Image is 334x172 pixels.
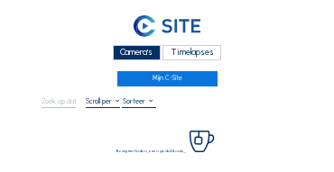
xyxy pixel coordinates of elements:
[117,71,218,86] a: Mijn C-Site
[134,15,200,38] img: C-SITE Logo
[42,14,292,42] a: C-SITE Logo
[116,149,186,153] span: Bezig met laden, even geduld aub...
[113,45,161,60] div: Camera's
[42,96,76,105] input: Zoek op datum 󰅀
[162,45,221,60] div: Timelapses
